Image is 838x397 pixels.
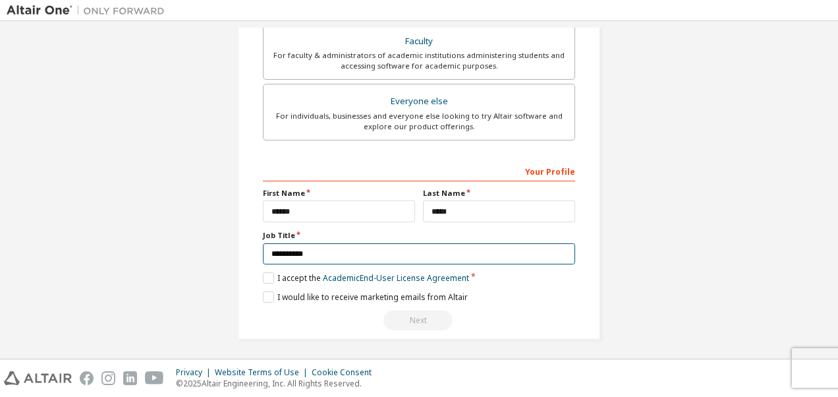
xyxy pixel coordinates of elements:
[263,291,468,303] label: I would like to receive marketing emails from Altair
[145,371,164,385] img: youtube.svg
[271,92,567,111] div: Everyone else
[4,371,72,385] img: altair_logo.svg
[271,50,567,71] div: For faculty & administrators of academic institutions administering students and accessing softwa...
[7,4,171,17] img: Altair One
[176,378,379,389] p: © 2025 Altair Engineering, Inc. All Rights Reserved.
[271,32,567,51] div: Faculty
[263,272,469,284] label: I accept the
[271,111,567,132] div: For individuals, businesses and everyone else looking to try Altair software and explore our prod...
[123,371,137,385] img: linkedin.svg
[263,188,415,198] label: First Name
[312,367,379,378] div: Cookie Consent
[80,371,94,385] img: facebook.svg
[423,188,575,198] label: Last Name
[215,367,312,378] div: Website Terms of Use
[263,160,575,181] div: Your Profile
[323,272,469,284] a: Academic End-User License Agreement
[263,230,575,241] label: Job Title
[263,311,575,330] div: Read and acccept EULA to continue
[176,367,215,378] div: Privacy
[101,371,115,385] img: instagram.svg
